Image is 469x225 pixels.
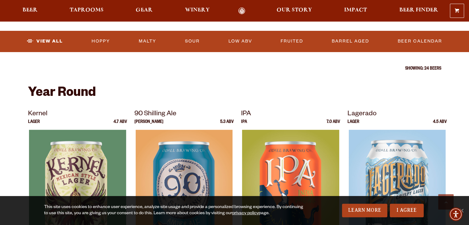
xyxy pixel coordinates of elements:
[395,7,442,14] a: Beer Finder
[24,34,65,48] a: View All
[348,120,359,130] p: Lager
[28,109,127,120] p: Kernel
[19,7,42,14] a: Beer
[399,8,438,13] span: Beer Finder
[70,8,104,13] span: Taprooms
[44,204,307,217] div: This site uses cookies to enhance user experience, analyze site usage and provide a personalized ...
[136,34,159,48] a: Malty
[113,120,127,130] p: 4.7 ABV
[241,109,340,120] p: IPA
[327,120,340,130] p: 7.0 ABV
[89,34,113,48] a: Hoppy
[230,7,253,14] a: Odell Home
[342,204,387,217] a: Learn More
[134,109,234,120] p: 90 Shilling Ale
[449,207,463,221] div: Accessibility Menu
[28,120,40,130] p: Lager
[183,34,202,48] a: Sour
[232,211,259,216] a: privacy policy
[433,120,447,130] p: 4.5 ABV
[344,8,367,13] span: Impact
[438,194,454,210] a: Scroll to top
[348,109,447,120] p: Lagerado
[273,7,316,14] a: Our Story
[390,204,424,217] a: I Agree
[278,34,306,48] a: Fruited
[28,86,441,101] h2: Year Round
[277,8,312,13] span: Our Story
[132,7,157,14] a: Gear
[134,120,163,130] p: [PERSON_NAME]
[181,7,214,14] a: Winery
[220,120,234,130] p: 5.3 ABV
[23,8,38,13] span: Beer
[329,34,372,48] a: Barrel Aged
[28,67,441,72] p: Showing: 24 Beers
[241,120,247,130] p: IPA
[395,34,445,48] a: Beer Calendar
[185,8,210,13] span: Winery
[226,34,254,48] a: Low ABV
[340,7,371,14] a: Impact
[136,8,153,13] span: Gear
[66,7,108,14] a: Taprooms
